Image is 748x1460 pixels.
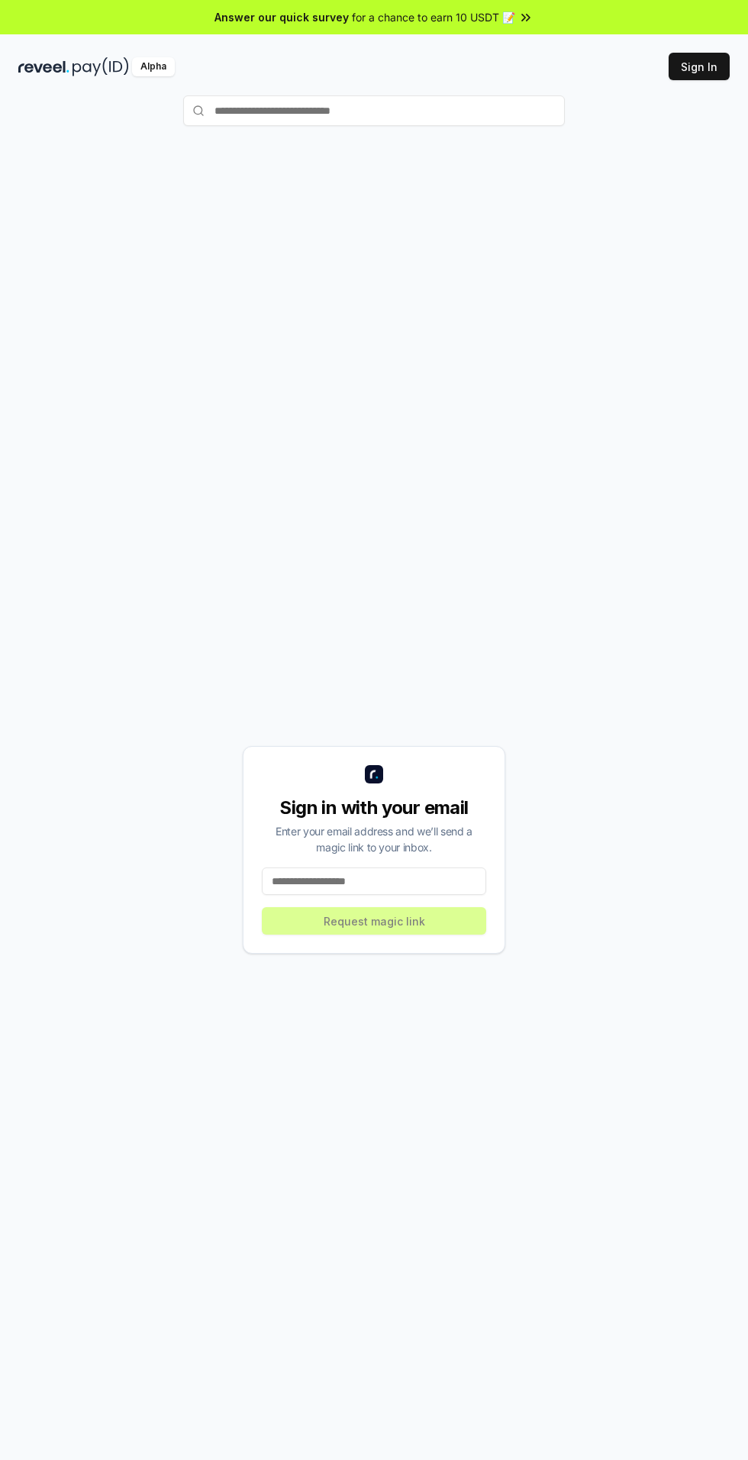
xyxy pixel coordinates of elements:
span: for a chance to earn 10 USDT 📝 [352,9,515,25]
div: Sign in with your email [262,796,486,820]
div: Alpha [132,57,175,76]
img: reveel_dark [18,57,69,76]
button: Sign In [669,53,730,80]
span: Answer our quick survey [214,9,349,25]
div: Enter your email address and we’ll send a magic link to your inbox. [262,823,486,855]
img: pay_id [73,57,129,76]
img: logo_small [365,765,383,783]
